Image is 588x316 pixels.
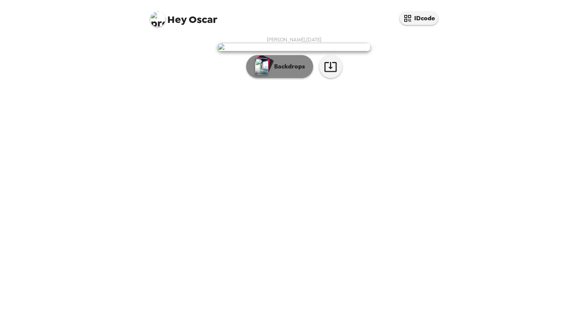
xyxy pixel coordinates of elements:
[267,36,322,43] span: [PERSON_NAME] , [DATE]
[150,8,217,25] span: Oscar
[400,11,438,25] button: IDcode
[167,13,186,26] span: Hey
[246,55,313,78] button: Backdrops
[270,62,305,71] p: Backdrops
[150,11,165,27] img: profile pic
[217,43,371,51] img: user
